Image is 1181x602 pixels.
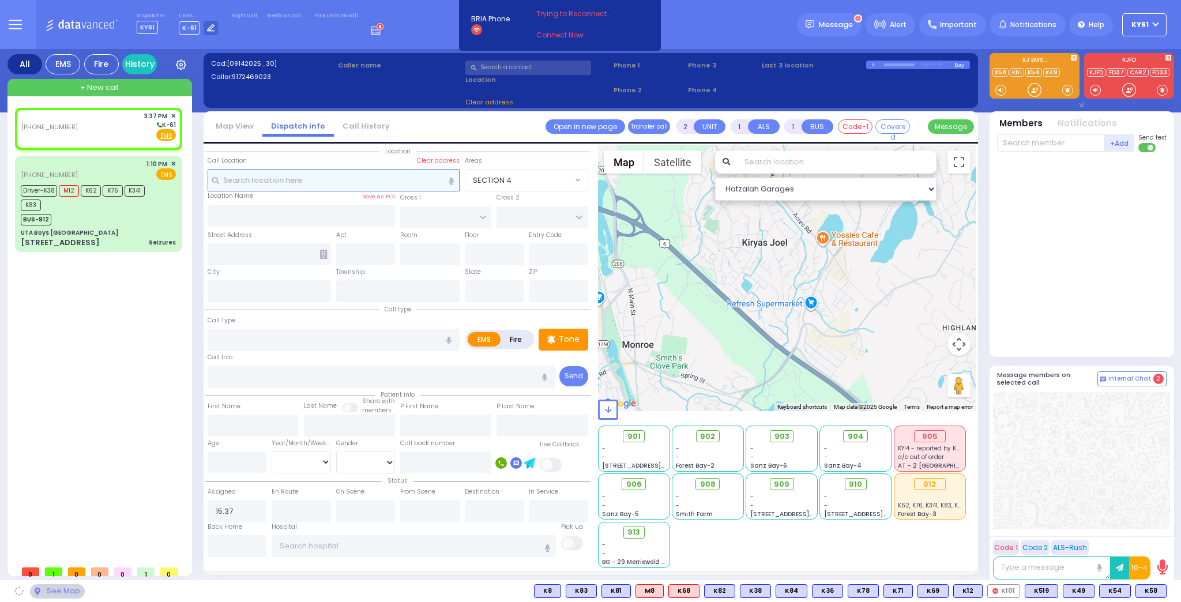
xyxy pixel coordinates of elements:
[676,501,679,510] span: -
[1099,584,1131,598] div: K54
[676,453,679,461] span: -
[602,501,605,510] span: -
[7,54,42,74] div: All
[232,72,271,81] span: 9172469023
[990,57,1080,65] label: KJ EMS...
[604,150,644,174] button: Show street map
[465,61,591,75] input: Search a contact
[883,584,913,598] div: BLS
[171,111,176,121] span: ✕
[559,333,580,345] p: Tone
[1051,540,1089,555] button: ALS-Rush
[694,119,725,134] button: UNIT
[914,430,946,443] div: 905
[602,492,605,501] span: -
[999,117,1043,130] button: Members
[21,228,118,237] div: UTA Boys [GEOGRAPHIC_DATA]
[1058,117,1117,130] button: Notifications
[848,431,864,442] span: 904
[137,13,166,20] label: Dispatcher
[704,584,735,598] div: BLS
[1063,584,1095,598] div: K49
[465,75,610,85] label: Location
[750,461,787,470] span: Sanz Bay-6
[21,237,100,249] div: [STREET_ADDRESS]
[272,522,297,532] label: Hospital
[272,439,331,448] div: Year/Month/Week/Day
[208,231,252,240] label: Street Address
[676,492,679,501] span: -
[750,492,754,501] span: -
[1063,584,1095,598] div: BLS
[171,159,176,169] span: ✕
[824,492,828,501] span: -
[627,526,640,538] span: 913
[737,150,936,174] input: Search location
[602,453,605,461] span: -
[208,402,240,411] label: First Name
[529,231,562,240] label: Entry Code
[601,584,631,598] div: BLS
[875,119,910,134] button: Covered
[208,191,253,201] label: Location Name
[304,401,337,411] label: Last Name
[155,121,176,129] span: K-61
[208,156,247,165] label: Call Location
[400,231,418,240] label: Room
[262,121,334,131] a: Dispatch info
[1135,584,1167,598] div: K58
[529,487,558,496] label: In Service
[208,487,236,496] label: Assigned
[529,268,537,277] label: ZIP
[536,30,627,40] a: Connect Now
[46,54,80,74] div: EMS
[465,156,482,165] label: Areas
[30,584,84,599] div: See map
[149,238,176,247] div: Seizures
[208,353,232,362] label: Call Info
[465,170,572,190] span: SECTION 4
[812,584,843,598] div: BLS
[400,402,438,411] label: P First Name
[465,231,479,240] label: Floor
[898,453,944,461] span: a/c out of order
[417,156,460,165] label: Clear address
[1150,68,1169,77] a: FD33
[824,453,828,461] span: -
[122,54,157,74] a: History
[848,584,879,598] div: K78
[465,169,588,191] span: SECTION 4
[635,584,664,598] div: ALS KJ
[1105,134,1135,152] button: +Add
[774,479,789,490] span: 909
[382,476,413,485] span: Status
[1025,584,1058,598] div: K519
[824,461,862,470] span: Sanz Bay-4
[676,444,679,453] span: -
[468,332,501,347] label: EMS
[465,97,513,107] span: Clear address
[668,584,699,598] div: ALS
[848,584,879,598] div: BLS
[1107,68,1126,77] a: FD37
[704,584,735,598] div: K82
[59,185,79,197] span: M12
[883,584,913,598] div: K71
[559,366,588,386] button: Send
[536,9,627,19] span: Trying to Reconnect...
[1122,13,1167,36] button: KY61
[534,584,561,598] div: K8
[890,20,907,30] span: Alert
[362,397,395,405] small: Share with
[602,461,711,470] span: [STREET_ADDRESS][PERSON_NAME]
[1089,20,1104,30] span: Help
[812,584,843,598] div: K36
[144,112,167,121] span: 3:37 PM
[750,444,754,453] span: -
[824,510,933,518] span: [STREET_ADDRESS][PERSON_NAME]
[740,584,771,598] div: BLS
[898,510,936,518] span: Forest Bay-3
[917,584,949,598] div: K69
[987,584,1020,598] div: K101
[208,439,219,448] label: Age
